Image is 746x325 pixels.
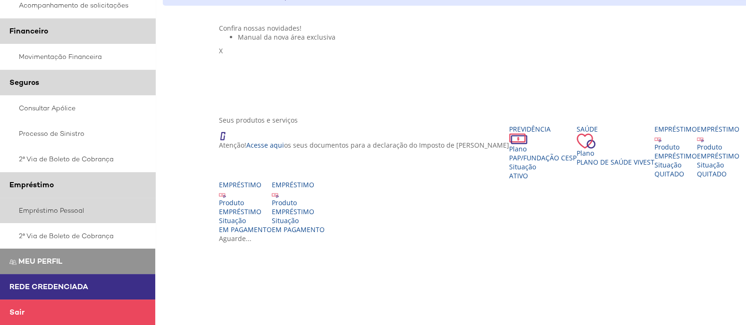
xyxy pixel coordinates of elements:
[654,151,697,160] div: EMPRÉSTIMO
[697,135,704,142] img: ico_emprestimo.svg
[654,125,697,133] div: Empréstimo
[9,26,48,36] span: Financeiro
[654,160,697,169] div: Situação
[654,135,662,142] img: ico_emprestimo.svg
[697,142,739,151] div: Produto
[219,216,272,225] div: Situação
[272,180,325,189] div: Empréstimo
[697,169,727,178] span: QUITADO
[697,160,739,169] div: Situação
[654,125,697,178] a: Empréstimo Produto EMPRÉSTIMO Situação QUITADO
[9,282,88,292] span: Rede Credenciada
[697,125,739,133] div: Empréstimo
[272,180,325,234] a: Empréstimo Produto EMPRÉSTIMO Situação EM PAGAMENTO
[272,225,325,234] span: EM PAGAMENTO
[219,46,223,55] span: X
[9,258,17,266] img: Meu perfil
[577,158,654,167] span: Plano de Saúde VIVEST
[697,125,739,178] a: Empréstimo Produto EMPRÉSTIMO Situação QUITADO
[577,125,654,167] a: Saúde PlanoPlano de Saúde VIVEST
[219,198,272,207] div: Produto
[272,198,325,207] div: Produto
[18,256,62,266] span: Meu perfil
[219,207,272,216] div: EMPRÉSTIMO
[577,133,595,149] img: ico_coracao.png
[272,216,325,225] div: Situação
[577,149,654,158] div: Plano
[219,225,272,234] span: EM PAGAMENTO
[654,142,697,151] div: Produto
[9,307,25,317] span: Sair
[219,141,509,150] p: Atenção! os seus documentos para a declaração do Imposto de [PERSON_NAME]
[238,33,335,42] span: Manual da nova área exclusiva
[246,141,284,150] a: Acesse aqui
[219,191,226,198] img: ico_emprestimo.svg
[219,180,272,189] div: Empréstimo
[509,153,577,162] span: PAP/Fundação CESP
[509,144,577,153] div: Plano
[697,151,739,160] div: EMPRÉSTIMO
[509,171,528,180] span: Ativo
[509,125,577,133] div: Previdência
[9,180,54,190] span: Empréstimo
[272,191,279,198] img: ico_emprestimo.svg
[509,162,577,171] div: Situação
[509,133,528,144] img: ico_dinheiro.png
[219,180,272,234] a: Empréstimo Produto EMPRÉSTIMO Situação EM PAGAMENTO
[272,207,325,216] div: EMPRÉSTIMO
[9,77,39,87] span: Seguros
[219,125,235,141] img: ico_atencao.png
[509,125,577,180] a: Previdência PlanoPAP/Fundação CESP SituaçãoAtivo
[577,125,654,133] div: Saúde
[654,169,684,178] span: QUITADO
